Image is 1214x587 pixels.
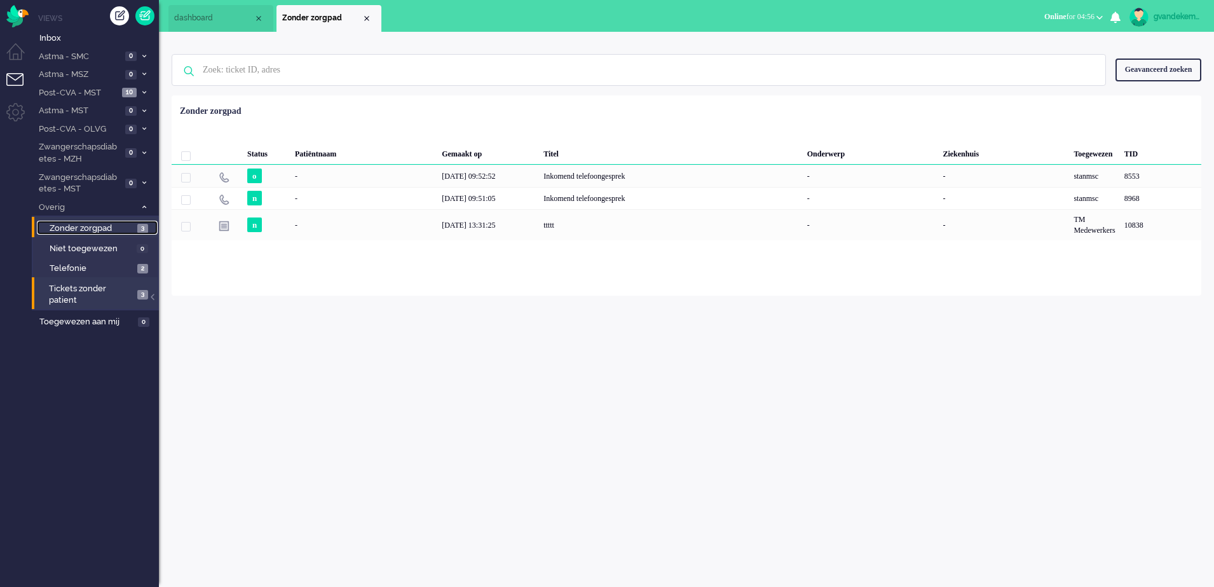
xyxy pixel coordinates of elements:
[125,52,137,61] span: 0
[38,13,159,24] li: Views
[276,5,381,32] li: View
[247,191,262,205] span: n
[137,224,148,233] span: 3
[437,209,539,240] div: [DATE] 13:31:25
[37,69,121,81] span: Astma - MSZ
[37,105,121,117] span: Astma - MST
[39,32,159,45] span: Inbox
[803,187,939,209] div: -
[6,5,29,27] img: flow_omnibird.svg
[803,139,939,165] div: Onderwerp
[125,125,137,134] span: 0
[290,165,437,187] div: -
[168,5,273,32] li: Dashboard
[1120,139,1201,165] div: TID
[539,165,803,187] div: Inkomend telefoongesprek
[50,223,134,235] span: Zonder zorgpad
[180,105,242,118] div: Zonder zorgpad
[1120,187,1201,209] div: 8968
[172,165,1201,187] div: 8553
[6,73,35,102] li: Tickets menu
[938,187,1069,209] div: -
[539,209,803,240] div: ttttt
[193,55,1088,85] input: Zoek: ticket ID, adres
[37,123,121,135] span: Post-CVA - OLVG
[125,70,137,79] span: 0
[247,169,262,183] span: o
[1115,59,1201,81] div: Geavanceerd zoeken
[172,209,1201,240] div: 10838
[1129,8,1149,27] img: avatar
[135,6,154,25] a: Quick Ticket
[1069,165,1119,187] div: stanmsc
[137,264,148,273] span: 2
[125,179,137,188] span: 0
[1044,12,1095,21] span: for 04:56
[37,241,158,255] a: Niet toegewezen 0
[172,55,205,88] img: ic-search-icon.svg
[137,244,148,254] span: 0
[219,221,229,231] img: ic_note_grey.svg
[803,209,939,240] div: -
[172,187,1201,209] div: 8968
[1120,165,1201,187] div: 8553
[1069,139,1119,165] div: Toegewezen
[243,139,290,165] div: Status
[1069,187,1119,209] div: stanmsc
[1127,8,1201,27] a: gvandekempe
[125,106,137,116] span: 0
[290,187,437,209] div: -
[174,13,254,24] span: dashboard
[50,263,134,275] span: Telefonie
[437,139,539,165] div: Gemaakt op
[219,172,229,183] img: ic_telephone_grey.svg
[37,172,121,195] span: Zwangerschapsdiabetes - MST
[1154,10,1201,23] div: gvandekempe
[437,187,539,209] div: [DATE] 09:51:05
[39,316,134,328] span: Toegewezen aan mij
[219,194,229,205] img: ic_telephone_grey.svg
[938,139,1069,165] div: Ziekenhuis
[37,51,121,63] span: Astma - SMC
[37,141,121,165] span: Zwangerschapsdiabetes - MZH
[247,218,262,232] span: n
[37,87,118,99] span: Post-CVA - MST
[1069,209,1119,240] div: TM Medewerkers
[938,165,1069,187] div: -
[37,281,158,307] a: Tickets zonder patient 3
[125,148,137,158] span: 0
[122,88,137,97] span: 10
[49,283,133,307] span: Tickets zonder patient
[437,165,539,187] div: [DATE] 09:52:52
[37,31,159,45] a: Inbox
[1037,8,1110,26] button: Onlinefor 04:56
[6,43,35,72] li: Dashboard menu
[254,13,264,24] div: Close tab
[539,139,803,165] div: Titel
[803,165,939,187] div: -
[138,317,149,327] span: 0
[1120,209,1201,240] div: 10838
[539,187,803,209] div: Inkomend telefoongesprek
[938,209,1069,240] div: -
[37,314,159,328] a: Toegewezen aan mij 0
[50,243,133,255] span: Niet toegewezen
[6,103,35,132] li: Admin menu
[6,8,29,18] a: Omnidesk
[290,139,437,165] div: Patiëntnaam
[290,209,437,240] div: -
[110,6,129,25] div: Creëer ticket
[362,13,372,24] div: Close tab
[37,261,158,275] a: Telefonie 2
[1037,4,1110,32] li: Onlinefor 04:56
[37,202,135,214] span: Overig
[1044,12,1067,21] span: Online
[282,13,362,24] span: Zonder zorgpad
[37,221,158,235] a: Zonder zorgpad 3
[137,290,148,300] span: 3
